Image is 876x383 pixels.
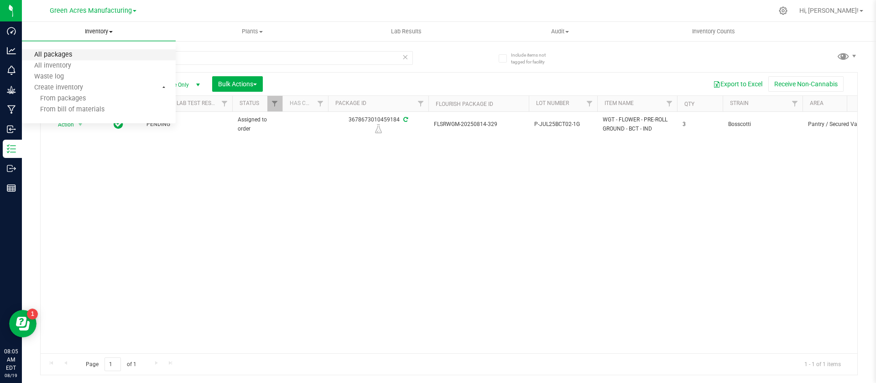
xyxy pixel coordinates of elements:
[434,120,523,129] span: FLSRWGM-20250814-329
[212,76,263,92] button: Bulk Actions
[217,96,232,111] a: Filter
[797,357,848,371] span: 1 - 1 of 1 items
[218,80,257,88] span: Bulk Actions
[680,27,747,36] span: Inventory Counts
[7,144,16,153] inline-svg: Inventory
[104,357,121,372] input: 1
[22,95,86,103] span: From packages
[22,84,95,92] span: Create inventory
[436,101,493,107] a: Flourish Package ID
[75,118,86,131] span: select
[637,22,791,41] a: Inventory Counts
[146,120,227,129] span: PENDING
[40,51,413,65] input: Search Package ID, Item Name, SKU, Lot or Part Number...
[22,22,176,41] a: Inventory All packages All inventory Waste log Create inventory From packages From bill of materials
[534,120,592,129] span: P-JUL25BCT02-1G
[267,96,282,111] a: Filter
[4,347,18,372] p: 08:05 AM EDT
[605,100,634,106] a: Item Name
[22,106,104,114] span: From bill of materials
[683,120,717,129] span: 3
[7,26,16,36] inline-svg: Dashboard
[22,27,176,36] span: Inventory
[313,96,328,111] a: Filter
[50,118,74,131] span: Action
[484,27,636,36] span: Audit
[379,27,434,36] span: Lab Results
[768,76,844,92] button: Receive Non-Cannabis
[114,118,123,131] span: In Sync
[728,120,797,129] span: Bosscotti
[327,124,430,133] div: R&D Lab Sample
[684,101,694,107] a: Qty
[582,96,597,111] a: Filter
[7,85,16,94] inline-svg: Grow
[7,46,16,55] inline-svg: Analytics
[511,52,557,65] span: Include items not tagged for facility
[176,27,329,36] span: Plants
[282,96,328,112] th: Has COA
[662,96,677,111] a: Filter
[327,115,430,133] div: 3678673010459184
[176,22,329,41] a: Plants
[78,357,144,372] span: Page of 1
[335,100,366,106] a: Package ID
[7,184,16,193] inline-svg: Reports
[22,62,83,70] span: All inventory
[402,51,408,63] span: Clear
[808,120,866,129] span: Pantry / Secured Vault
[22,73,76,81] span: Waste log
[402,116,408,123] span: Sync from Compliance System
[50,7,132,15] span: Green Acres Manufacturing
[9,310,36,337] iframe: Resource center
[7,125,16,134] inline-svg: Inbound
[238,115,277,133] span: Assigned to order
[799,7,859,14] span: Hi, [PERSON_NAME]!
[777,6,789,15] div: Manage settings
[603,115,672,133] span: WGT - FLOWER - PRE-ROLL GROUND - BCT - IND
[810,100,824,106] a: Area
[22,51,84,59] span: All packages
[730,100,749,106] a: Strain
[7,66,16,75] inline-svg: Monitoring
[536,100,569,106] a: Lot Number
[7,164,16,173] inline-svg: Outbound
[4,372,18,379] p: 08/19
[787,96,803,111] a: Filter
[483,22,637,41] a: Audit
[413,96,428,111] a: Filter
[27,309,38,320] iframe: Resource center unread badge
[240,100,259,106] a: Status
[148,100,220,106] a: External Lab Test Result
[7,105,16,114] inline-svg: Manufacturing
[707,76,768,92] button: Export to Excel
[329,22,483,41] a: Lab Results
